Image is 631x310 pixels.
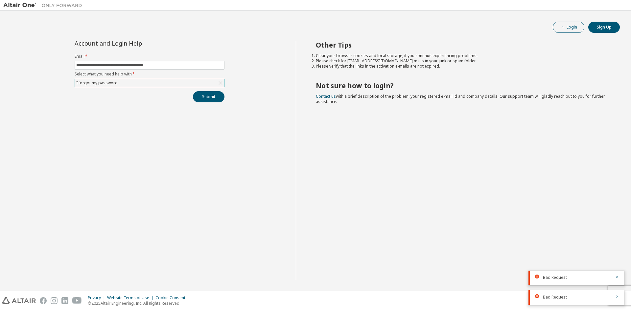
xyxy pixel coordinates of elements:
[75,79,224,87] div: I forgot my password
[316,53,608,58] li: Clear your browser cookies and local storage, if you continue experiencing problems.
[3,2,85,9] img: Altair One
[316,81,608,90] h2: Not sure how to login?
[193,91,224,102] button: Submit
[51,297,58,304] img: instagram.svg
[316,64,608,69] li: Please verify that the links in the activation e-mails are not expired.
[72,297,82,304] img: youtube.svg
[75,54,224,59] label: Email
[75,79,119,87] div: I forgot my password
[88,300,189,306] p: © 2025 Altair Engineering, Inc. All Rights Reserved.
[75,72,224,77] label: Select what you need help with
[316,58,608,64] li: Please check for [EMAIL_ADDRESS][DOMAIN_NAME] mails in your junk or spam folder.
[316,41,608,49] h2: Other Tips
[543,295,567,300] span: Bad Request
[316,93,336,99] a: Contact us
[107,295,155,300] div: Website Terms of Use
[543,275,567,280] span: Bad Request
[61,297,68,304] img: linkedin.svg
[588,22,620,33] button: Sign Up
[88,295,107,300] div: Privacy
[2,297,36,304] img: altair_logo.svg
[316,93,605,104] span: with a brief description of the problem, your registered e-mail id and company details. Our suppo...
[75,41,195,46] div: Account and Login Help
[553,22,584,33] button: Login
[40,297,47,304] img: facebook.svg
[155,295,189,300] div: Cookie Consent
